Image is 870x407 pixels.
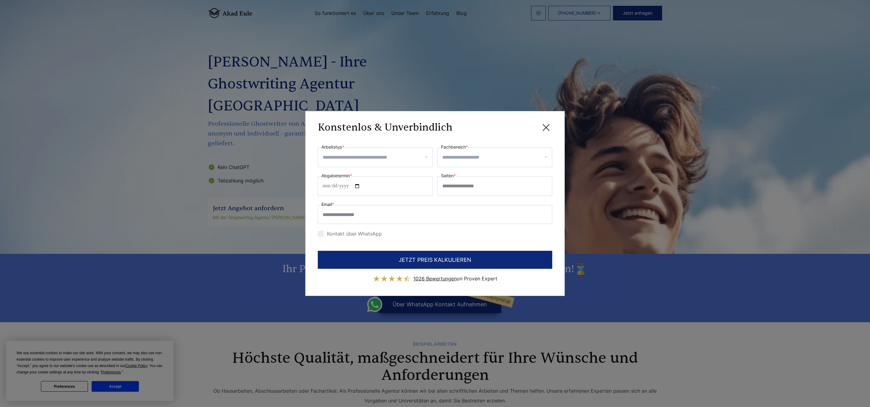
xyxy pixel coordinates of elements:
[321,201,334,208] label: Email
[318,231,382,237] label: Kontakt über WhatsApp
[318,251,552,269] button: JETZT PREIS KALKULIEREN
[318,121,452,134] h3: Konstenlos & Unverbindlich
[413,274,497,283] div: on Proven Expert
[441,143,468,151] label: Fachbereich
[441,172,456,179] label: Seiten
[321,143,344,151] label: Arbeitstyp
[413,276,457,282] span: 1026 Bewertungen
[321,172,352,179] label: Abgabetermin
